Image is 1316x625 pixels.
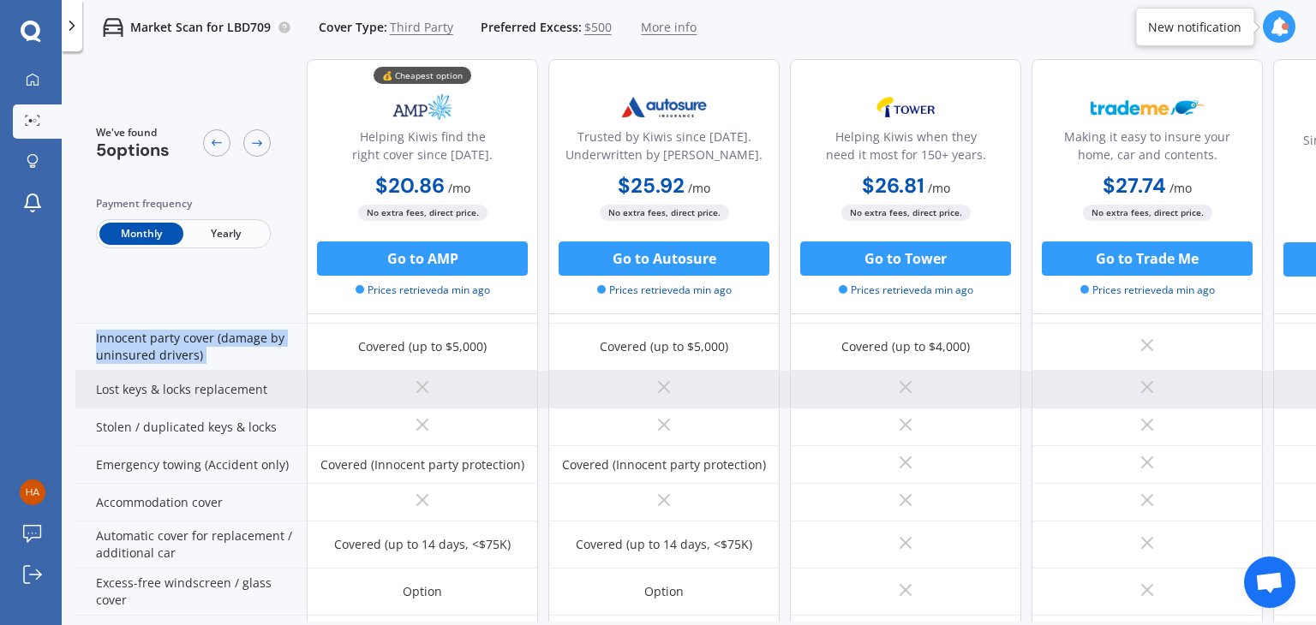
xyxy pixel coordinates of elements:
span: Prices retrieved a min ago [839,283,973,298]
button: Go to Tower [800,241,1011,276]
div: Covered (up to $4,000) [841,338,970,355]
span: $500 [584,19,612,36]
span: Cover Type: [319,19,387,36]
button: Go to Autosure [559,241,769,276]
span: / mo [1169,180,1192,196]
img: 5c3eb54084528e7aad3cfb73f0af8b58 [20,479,45,505]
img: Autosure.webp [607,86,721,128]
div: Emergency towing (Accident only) [75,446,307,484]
span: No extra fees, direct price. [841,205,971,221]
span: Yearly [183,223,267,245]
div: Option [644,583,684,600]
span: / mo [928,180,950,196]
div: Option [403,583,442,600]
div: Covered (up to 14 days, <$75K) [576,536,752,553]
div: Making it easy to insure your home, car and contents. [1046,128,1248,170]
b: $20.86 [375,172,445,199]
span: More info [641,19,697,36]
span: We've found [96,125,170,140]
span: 5 options [96,139,170,161]
div: Covered (up to $5,000) [358,338,487,355]
div: Helping Kiwis find the right cover since [DATE]. [321,128,523,170]
button: Go to Trade Me [1042,241,1253,276]
div: Covered (Innocent party protection) [562,456,766,473]
div: Excess-free windscreen / glass cover [75,568,307,616]
span: Third Party [390,19,453,36]
button: Go to AMP [317,241,528,276]
span: / mo [448,180,470,196]
img: AMP.webp [366,86,479,128]
span: No extra fees, direct price. [358,205,488,221]
span: / mo [688,180,710,196]
span: Prices retrieved a min ago [597,283,732,298]
span: Preferred Excess: [481,19,582,36]
span: No extra fees, direct price. [600,205,729,221]
span: Prices retrieved a min ago [1080,283,1215,298]
span: Monthly [99,223,183,245]
img: Trademe.webp [1091,86,1204,128]
div: Accommodation cover [75,484,307,521]
b: $26.81 [862,172,924,199]
div: Payment frequency [96,195,271,212]
div: Covered (up to $5,000) [600,338,728,355]
img: Tower.webp [849,86,962,128]
div: 💰 Cheapest option [374,67,471,84]
b: $27.74 [1103,172,1166,199]
div: Covered (up to 14 days, <$75K) [334,536,511,553]
div: Trusted by Kiwis since [DATE]. Underwritten by [PERSON_NAME]. [563,128,765,170]
p: Market Scan for LBD709 [130,19,271,36]
img: car.f15378c7a67c060ca3f3.svg [103,17,123,38]
div: New notification [1148,18,1241,35]
div: Covered (Innocent party protection) [320,456,524,473]
div: Stolen / duplicated keys & locks [75,408,307,446]
a: Open chat [1244,557,1295,608]
span: No extra fees, direct price. [1083,205,1212,221]
b: $25.92 [618,172,685,199]
div: Innocent party cover (damage by uninsured drivers) [75,324,307,371]
span: Prices retrieved a min ago [356,283,490,298]
div: Lost keys & locks replacement [75,371,307,408]
div: Automatic cover for replacement / additional car [75,521,307,568]
div: Helping Kiwis when they need it most for 150+ years. [805,128,1007,170]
